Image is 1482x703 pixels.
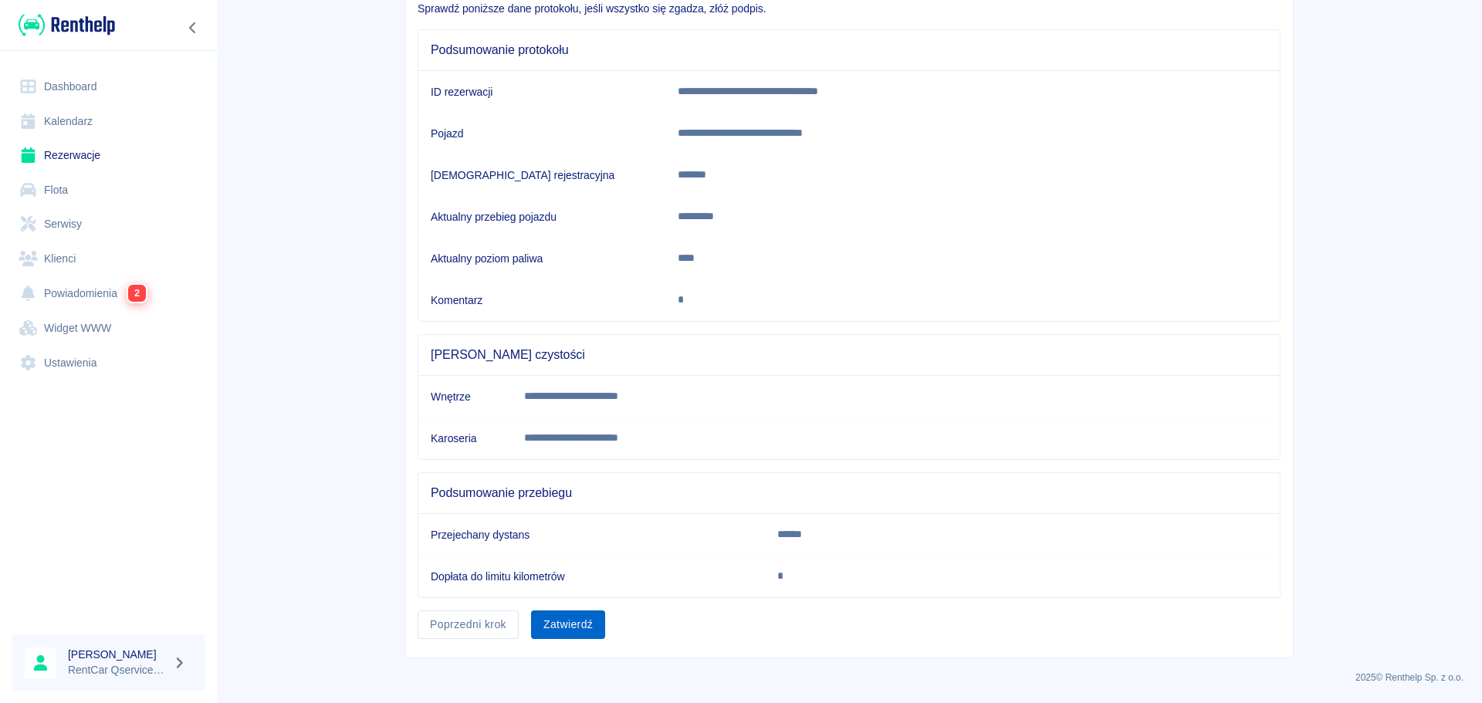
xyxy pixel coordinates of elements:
[431,569,753,584] h6: Dopłata do limitu kilometrów
[19,12,115,38] img: Renthelp logo
[431,251,653,266] h6: Aktualny poziom paliwa
[431,42,1267,58] span: Podsumowanie protokołu
[12,12,115,38] a: Renthelp logo
[431,292,653,308] h6: Komentarz
[68,647,167,662] h6: [PERSON_NAME]
[531,610,605,639] button: Zatwierdź
[12,138,205,173] a: Rezerwacje
[431,527,753,542] h6: Przejechany dystans
[181,18,205,38] button: Zwiń nawigację
[12,173,205,208] a: Flota
[418,610,519,639] button: Poprzedni krok
[235,671,1463,684] p: 2025 © Renthelp Sp. z o.o.
[431,84,653,100] h6: ID rezerwacji
[12,242,205,276] a: Klienci
[12,346,205,380] a: Ustawienia
[431,347,1267,363] span: [PERSON_NAME] czystości
[12,311,205,346] a: Widget WWW
[12,207,205,242] a: Serwisy
[127,284,146,302] span: 2
[12,69,205,104] a: Dashboard
[431,431,499,446] h6: Karoseria
[418,1,1281,17] p: Sprawdź poniższe dane protokołu, jeśli wszystko się zgadza, złóż podpis.
[431,209,653,225] h6: Aktualny przebieg pojazdu
[431,167,653,183] h6: [DEMOGRAPHIC_DATA] rejestracyjna
[431,126,653,141] h6: Pojazd
[431,389,499,404] h6: Wnętrze
[12,104,205,139] a: Kalendarz
[12,275,205,311] a: Powiadomienia2
[431,485,1267,501] span: Podsumowanie przebiegu
[68,662,167,678] p: RentCar Qservice Damar Parts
